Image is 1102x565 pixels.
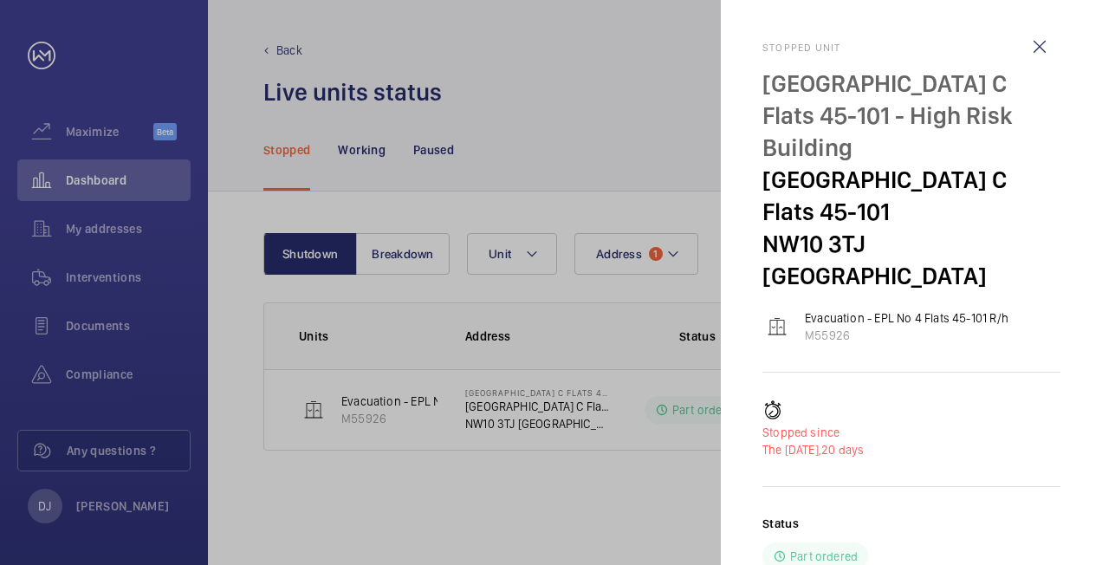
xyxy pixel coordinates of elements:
p: [GEOGRAPHIC_DATA] C Flats 45-101 - High Risk Building [762,68,1060,164]
p: Part ordered [790,548,858,565]
p: Evacuation - EPL No 4 Flats 45-101 R/h [805,309,1008,327]
img: elevator.svg [767,316,788,337]
h2: Stopped unit [762,42,1060,54]
p: M55926 [805,327,1008,344]
p: Stopped since [762,424,1060,441]
h2: Status [762,515,799,532]
span: The [DATE], [762,443,821,457]
p: [GEOGRAPHIC_DATA] C Flats 45-101 [762,164,1060,228]
p: NW10 3TJ [GEOGRAPHIC_DATA] [762,228,1060,292]
p: 20 days [762,441,1060,458]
